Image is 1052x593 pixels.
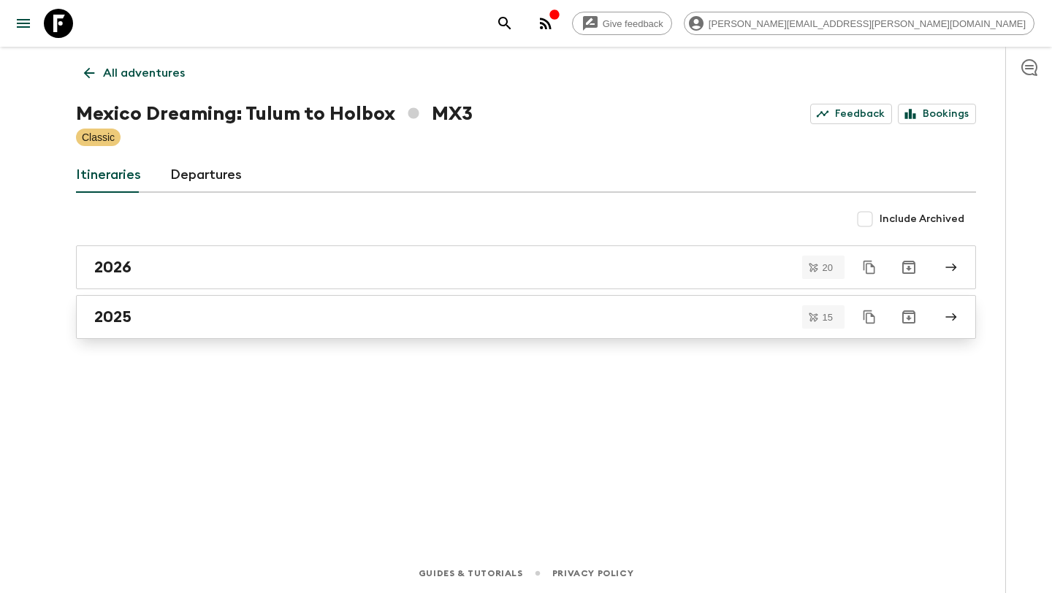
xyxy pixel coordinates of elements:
button: Archive [894,253,923,282]
a: 2026 [76,245,976,289]
span: 15 [814,313,842,322]
a: Bookings [898,104,976,124]
a: Privacy Policy [552,565,633,581]
a: 2025 [76,295,976,339]
p: Classic [82,130,115,145]
h1: Mexico Dreaming: Tulum to Holbox MX3 [76,99,473,129]
span: Give feedback [595,18,671,29]
span: 20 [814,263,842,272]
p: All adventures [103,64,185,82]
h2: 2025 [94,307,131,326]
div: [PERSON_NAME][EMAIL_ADDRESS][PERSON_NAME][DOMAIN_NAME] [684,12,1034,35]
button: search adventures [490,9,519,38]
a: Feedback [810,104,892,124]
span: [PERSON_NAME][EMAIL_ADDRESS][PERSON_NAME][DOMAIN_NAME] [701,18,1034,29]
button: menu [9,9,38,38]
button: Duplicate [856,254,883,280]
a: Give feedback [572,12,672,35]
a: Itineraries [76,158,141,193]
a: All adventures [76,58,193,88]
a: Guides & Tutorials [419,565,523,581]
button: Archive [894,302,923,332]
h2: 2026 [94,258,131,277]
a: Departures [170,158,242,193]
span: Include Archived [880,212,964,226]
button: Duplicate [856,304,883,330]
